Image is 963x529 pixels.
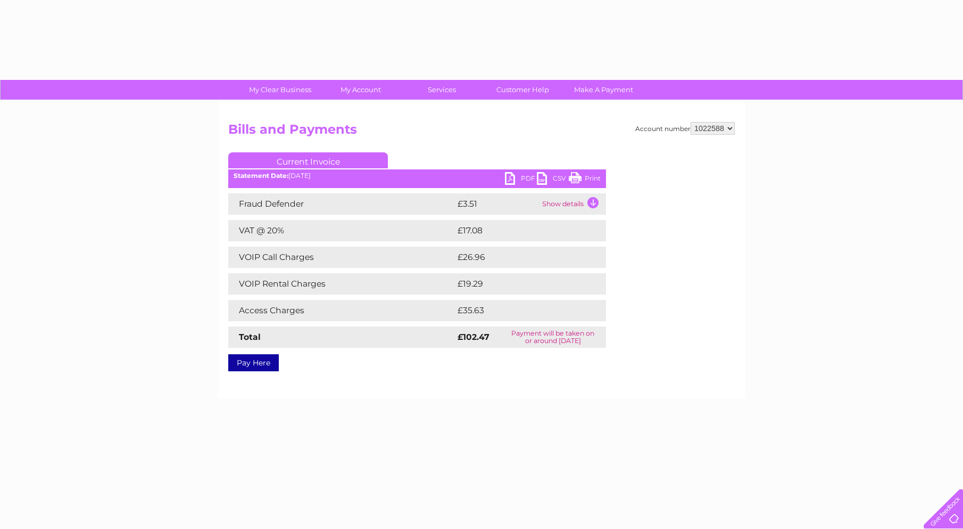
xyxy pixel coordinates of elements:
[455,247,585,268] td: £26.96
[317,80,405,100] a: My Account
[560,80,647,100] a: Make A Payment
[228,247,455,268] td: VOIP Call Charges
[537,172,569,188] a: CSV
[500,327,606,348] td: Payment will be taken on or around [DATE]
[236,80,324,100] a: My Clear Business
[455,273,584,295] td: £19.29
[228,193,455,215] td: Fraud Defender
[479,80,567,100] a: Customer Help
[239,332,261,342] strong: Total
[539,193,606,215] td: Show details
[505,172,537,188] a: PDF
[398,80,486,100] a: Services
[228,354,279,371] a: Pay Here
[455,220,584,241] td: £17.08
[569,172,601,188] a: Print
[228,152,388,168] a: Current Invoice
[455,300,584,321] td: £35.63
[635,122,735,135] div: Account number
[458,332,489,342] strong: £102.47
[455,193,539,215] td: £3.51
[228,300,455,321] td: Access Charges
[228,172,606,180] div: [DATE]
[234,172,288,180] b: Statement Date:
[228,220,455,241] td: VAT @ 20%
[228,273,455,295] td: VOIP Rental Charges
[228,122,735,142] h2: Bills and Payments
